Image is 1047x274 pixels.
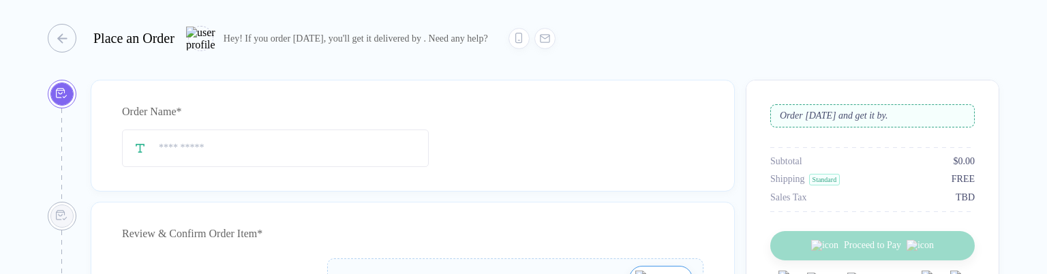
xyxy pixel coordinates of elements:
[954,156,975,167] div: $0.00
[809,174,840,185] div: Standard
[770,174,805,185] div: Shipping
[122,101,703,123] div: Order Name
[770,156,802,167] div: Subtotal
[770,192,807,203] div: Sales Tax
[952,174,975,185] div: FREE
[956,192,975,203] div: TBD
[122,223,703,245] div: Review & Confirm Order Item
[93,31,174,46] div: Place an Order
[224,33,488,44] div: Hey! If you order [DATE], you'll get it delivered by . Need any help?
[770,104,975,127] div: Order [DATE] and get it by .
[186,27,215,50] img: user profile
